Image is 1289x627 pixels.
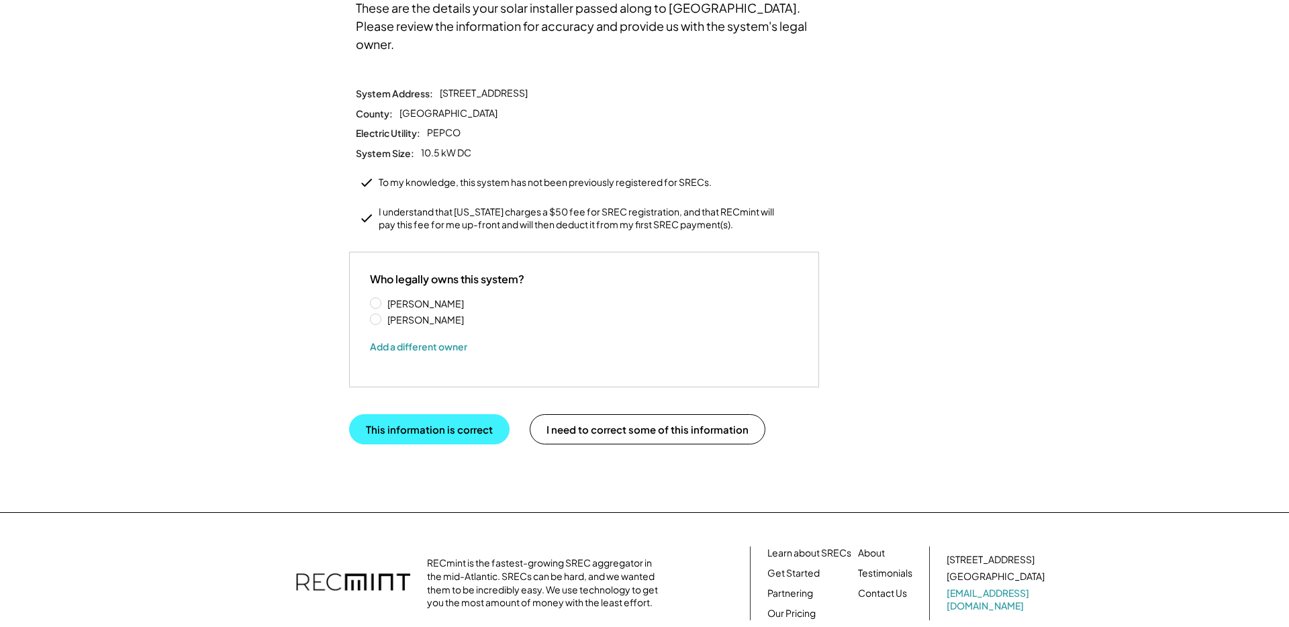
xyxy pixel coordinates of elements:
[370,273,524,287] div: Who legally owns this system?
[767,587,813,600] a: Partnering
[767,567,820,580] a: Get Started
[379,176,712,189] div: To my knowledge, this system has not been previously registered for SRECs.
[383,315,504,324] label: [PERSON_NAME]
[370,336,467,356] button: Add a different owner
[349,414,510,444] button: This information is correct
[379,205,781,232] div: I understand that [US_STATE] charges a $50 fee for SREC registration, and that RECmint will pay t...
[947,553,1035,567] div: [STREET_ADDRESS]
[356,147,414,159] div: System Size:
[440,87,528,100] div: [STREET_ADDRESS]
[356,107,393,119] div: County:
[356,87,433,99] div: System Address:
[421,146,471,160] div: 10.5 kW DC
[947,587,1047,613] a: [EMAIL_ADDRESS][DOMAIN_NAME]
[947,570,1045,583] div: [GEOGRAPHIC_DATA]
[530,414,765,444] button: I need to correct some of this information
[427,126,461,140] div: PEPCO
[767,607,816,620] a: Our Pricing
[858,587,907,600] a: Contact Us
[383,299,504,308] label: [PERSON_NAME]
[858,567,912,580] a: Testimonials
[356,127,420,139] div: Electric Utility:
[399,107,497,120] div: [GEOGRAPHIC_DATA]
[427,557,665,609] div: RECmint is the fastest-growing SREC aggregator in the mid-Atlantic. SRECs can be hard, and we wan...
[767,546,851,560] a: Learn about SRECs
[296,560,410,607] img: recmint-logotype%403x.png
[858,546,885,560] a: About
